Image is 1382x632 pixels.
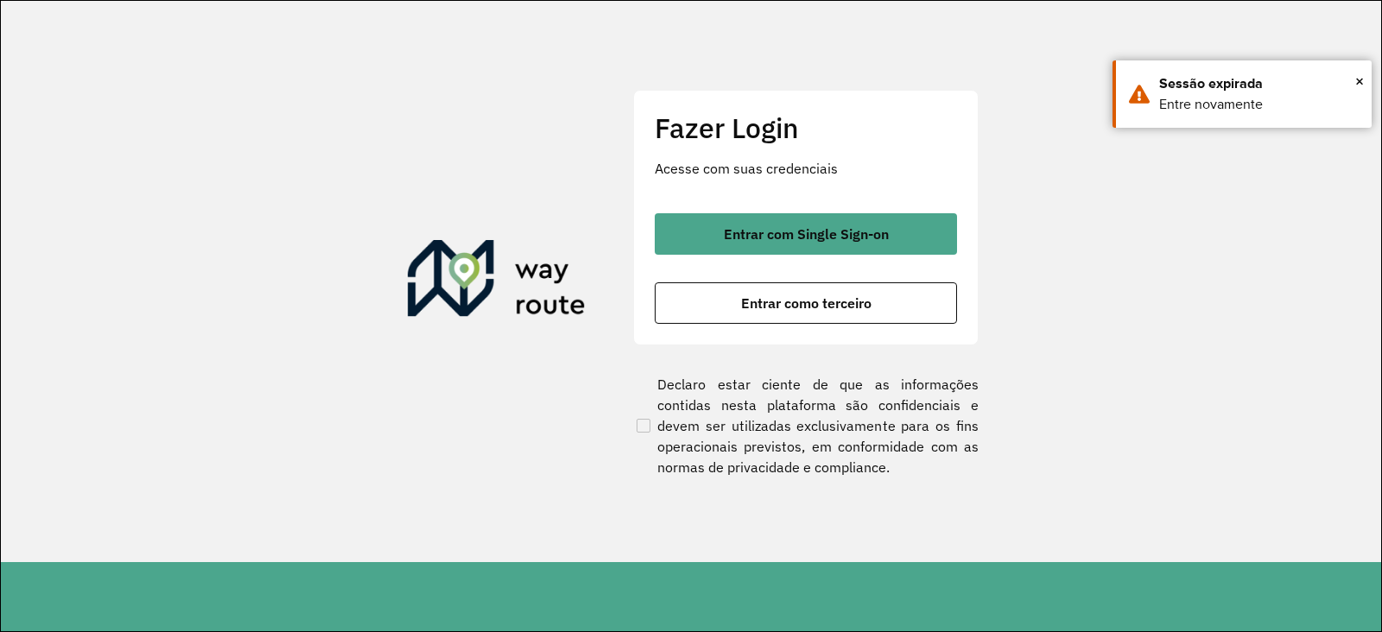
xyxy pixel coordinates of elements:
[655,158,957,179] p: Acesse com suas credenciais
[1159,94,1359,115] div: Entre novamente
[741,296,872,310] span: Entrar como terceiro
[633,374,979,477] label: Declaro estar ciente de que as informações contidas nesta plataforma são confidenciais e devem se...
[408,240,586,323] img: Roteirizador AmbevTech
[1159,73,1359,94] div: Sessão expirada
[1355,68,1364,94] button: Close
[1355,68,1364,94] span: ×
[655,111,957,144] h2: Fazer Login
[655,282,957,324] button: button
[724,227,889,241] span: Entrar com Single Sign-on
[655,213,957,255] button: button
